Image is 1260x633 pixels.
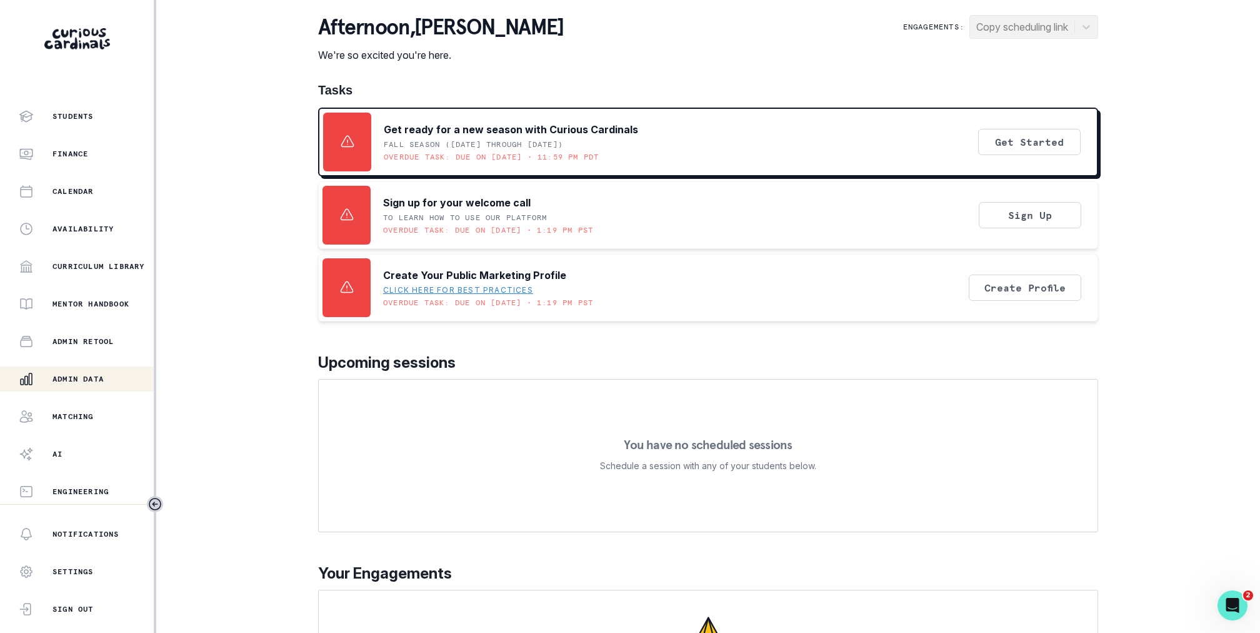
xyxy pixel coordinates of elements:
p: Calendar [52,186,94,196]
p: Notifications [52,529,119,539]
p: Settings [52,567,94,577]
p: You have no scheduled sessions [624,438,792,451]
p: Get ready for a new season with Curious Cardinals [384,122,638,137]
p: Create Your Public Marketing Profile [383,268,566,283]
h1: Tasks [318,83,1098,98]
p: AI [52,449,62,459]
p: Fall Season ([DATE] through [DATE]) [384,139,563,149]
p: To learn how to use our platform [383,213,547,223]
button: Toggle sidebar [147,496,163,512]
p: Overdue task: Due on [DATE] • 1:19 PM PST [383,225,593,235]
p: afternoon , [PERSON_NAME] [318,15,564,40]
button: Get Started [978,129,1081,155]
p: Overdue task: Due on [DATE] • 11:59 PM PDT [384,152,599,162]
p: Sign Out [52,604,94,614]
iframe: Intercom live chat [1217,590,1247,620]
span: 2 [1243,590,1253,600]
p: Sign up for your welcome call [383,195,531,210]
button: Create Profile [969,275,1081,301]
p: Engineering [52,487,109,497]
p: Engagements: [903,22,964,32]
button: Sign Up [979,202,1081,228]
p: Finance [52,149,88,159]
p: Availability [52,224,114,234]
p: Curriculum Library [52,261,145,271]
p: Matching [52,412,94,422]
p: Your Engagements [318,562,1098,585]
img: Curious Cardinals Logo [44,28,110,49]
p: Admin Data [52,374,104,384]
p: Upcoming sessions [318,352,1098,374]
p: We're so excited you're here. [318,48,564,63]
p: Schedule a session with any of your students below. [600,458,816,473]
a: Click here for best practices [383,285,533,295]
p: Overdue task: Due on [DATE] • 1:19 PM PST [383,298,593,308]
p: Admin Retool [52,337,114,347]
p: Students [52,111,94,121]
p: Mentor Handbook [52,299,129,309]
